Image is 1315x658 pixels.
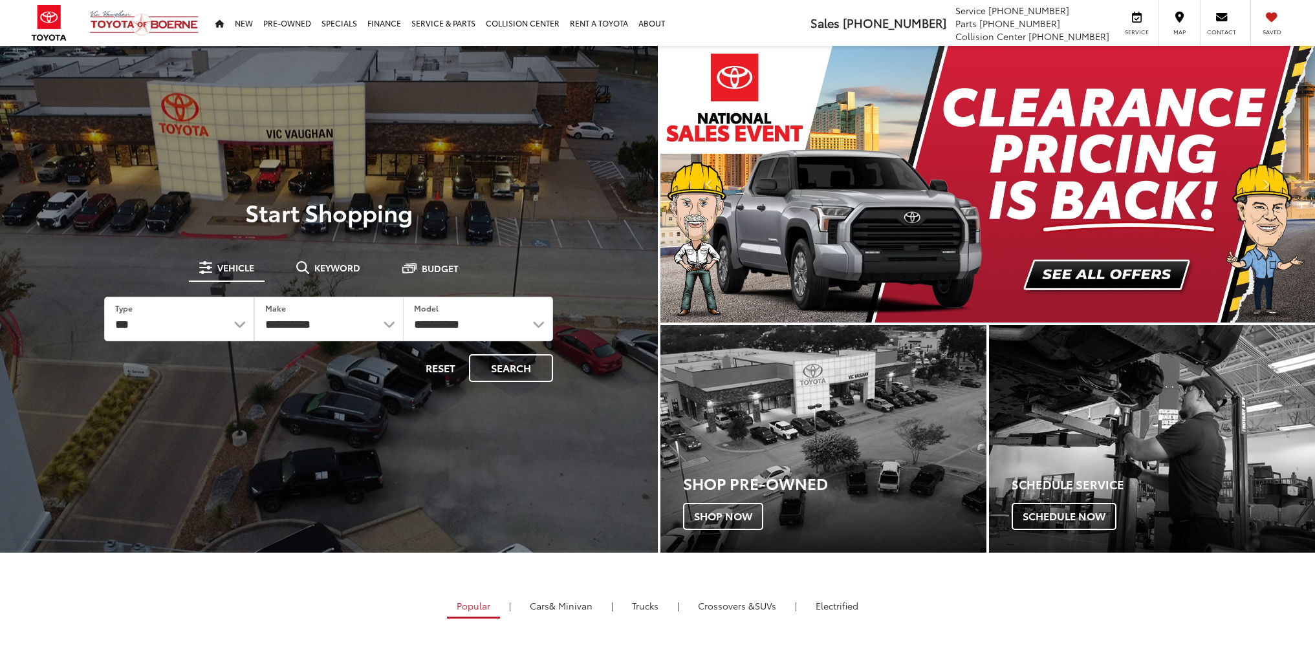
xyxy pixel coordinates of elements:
[660,325,986,553] div: Toyota
[979,17,1060,30] span: [PHONE_NUMBER]
[806,595,868,617] a: Electrified
[660,325,986,553] a: Shop Pre-Owned Shop Now
[549,599,592,612] span: & Minivan
[469,354,553,382] button: Search
[414,302,439,313] label: Model
[608,599,616,612] li: |
[698,599,755,612] span: Crossovers &
[1257,28,1286,36] span: Saved
[622,595,668,617] a: Trucks
[683,474,986,491] h3: Shop Pre-Owned
[1028,30,1109,43] span: [PHONE_NUMBER]
[955,4,986,17] span: Service
[810,14,840,31] span: Sales
[674,599,682,612] li: |
[989,325,1315,553] div: Toyota
[265,302,286,313] label: Make
[843,14,946,31] span: [PHONE_NUMBER]
[1122,28,1151,36] span: Service
[683,503,763,530] span: Shop Now
[422,264,459,273] span: Budget
[89,10,199,36] img: Vic Vaughan Toyota of Boerne
[988,4,1069,17] span: [PHONE_NUMBER]
[955,17,977,30] span: Parts
[217,263,254,272] span: Vehicle
[54,199,603,225] p: Start Shopping
[688,595,786,617] a: SUVs
[314,263,360,272] span: Keyword
[1012,503,1116,530] span: Schedule Now
[955,30,1026,43] span: Collision Center
[1207,28,1236,36] span: Contact
[506,599,514,612] li: |
[1217,72,1315,297] button: Click to view next picture.
[447,595,500,619] a: Popular
[115,302,133,313] label: Type
[520,595,602,617] a: Cars
[415,354,466,382] button: Reset
[792,599,800,612] li: |
[989,325,1315,553] a: Schedule Service Schedule Now
[660,72,759,297] button: Click to view previous picture.
[1012,478,1315,491] h4: Schedule Service
[1165,28,1193,36] span: Map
